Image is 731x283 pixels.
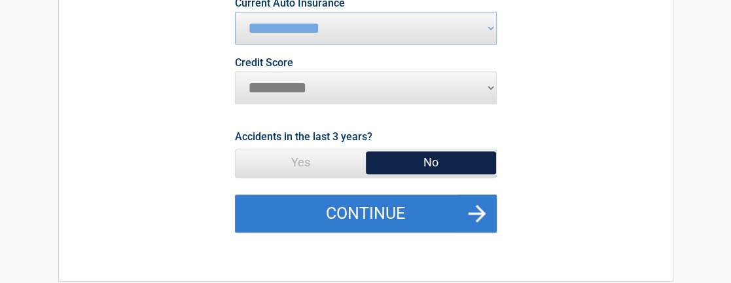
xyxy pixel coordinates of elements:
[235,195,497,233] button: Continue
[235,128,372,145] label: Accidents in the last 3 years?
[235,58,293,68] label: Credit Score
[236,149,366,176] span: Yes
[366,149,496,176] span: No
